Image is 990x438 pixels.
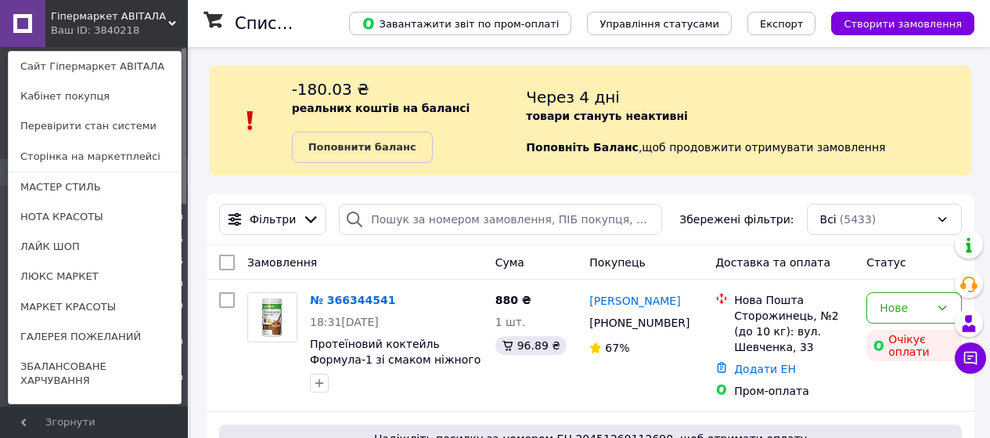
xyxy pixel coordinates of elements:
span: -180.03 ₴ [292,80,369,99]
a: Додати ЕН [734,363,796,375]
button: Чат з покупцем [955,342,986,374]
a: [PERSON_NAME] [589,293,680,309]
b: Поповніть Баланс [526,141,639,154]
a: МАРКЕТ КРАСОТЫ [9,292,181,322]
a: ЛАЙК ШОП [9,232,181,262]
b: товари стануть неактивні [526,110,688,122]
span: 1 шт. [495,316,526,328]
a: Перевірити стан системи [9,111,181,141]
a: № 366344541 [310,294,395,306]
a: Кабінет покупця [9,81,181,111]
span: Через 4 дні [526,88,620,107]
span: 880 ₴ [495,294,531,306]
span: Статус [866,256,906,269]
b: реальних коштів на балансі [292,102,470,114]
input: Пошук за номером замовлення, ПІБ покупця, номером телефону, Email, номером накладної [339,204,662,235]
a: Сторінка на маркетплейсі [9,142,181,172]
span: Гіпермаркет АВІТАЛА [51,9,168,24]
a: НОТА КРАСОТЫ [9,202,181,232]
b: Поповнити баланс [308,141,416,153]
span: Cума [495,256,524,269]
span: Експорт [760,18,804,30]
div: Очікує оплати [866,330,962,361]
a: Поповнити баланс [292,132,433,163]
img: Фото товару [248,293,297,342]
div: Нове [880,299,930,317]
button: Експорт [747,12,816,35]
button: Управління статусами [587,12,732,35]
a: ГАЛЕРЕЯ ПОЖЕЛАНИЙ [9,322,181,352]
div: Пром-оплата [734,383,854,399]
a: ЗБАЛАНСОВАНЕ ХАРЧУВАННЯ [9,352,181,396]
a: Сайт Гіпермаркет АВІТАЛА [9,52,181,81]
span: Фільтри [250,212,296,227]
span: Збережені фільтри: [679,212,794,227]
a: Створити замовлення [815,16,974,29]
div: 96.89 ₴ [495,336,567,355]
span: Всі [820,212,837,227]
a: МАСТЕР СТИЛЬ [9,172,181,202]
div: Ваш ID: 3840218 [51,24,117,38]
a: ЛИНИЯ КОМФОРТА [9,396,181,425]
span: 67% [605,342,629,354]
span: Покупець [589,256,645,269]
span: Замовлення [247,256,317,269]
div: [PHONE_NUMBER] [586,312,690,334]
button: Створити замовлення [831,12,974,35]
span: Доставка та оплата [715,256,830,269]
span: 18:31[DATE] [310,316,379,328]
span: Завантажити звіт по пром-оплаті [362,16,559,31]
div: Нова Пошта [734,292,854,308]
a: Фото товару [247,292,297,342]
img: :exclamation: [239,109,262,132]
div: , щоб продовжити отримувати замовлення [526,78,971,163]
span: (5433) [840,213,877,226]
button: Завантажити звіт по пром-оплаті [349,12,571,35]
span: Управління статусами [599,18,719,30]
a: Протеїновий коктейль Формула-1 зі смаком ніжного шоколаду Гербалайф [310,338,481,382]
div: Сторожинець, №2 (до 10 кг): вул. Шевченка, 33 [734,308,854,355]
h1: Список замовлень [235,14,394,33]
span: Створити замовлення [844,18,962,30]
a: ЛЮКС МАРКЕТ [9,262,181,291]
